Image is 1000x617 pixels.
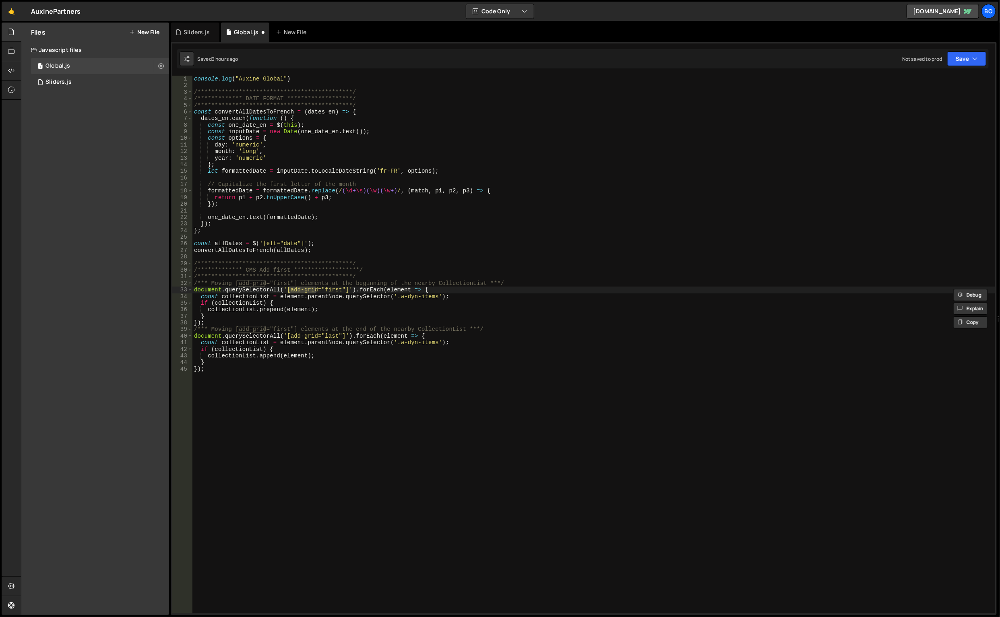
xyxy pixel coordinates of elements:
[172,300,192,306] div: 35
[172,201,192,207] div: 20
[234,28,258,36] div: Global.js
[172,267,192,273] div: 30
[172,227,192,234] div: 24
[953,316,988,328] button: Copy
[172,135,192,141] div: 10
[172,102,192,109] div: 5
[129,29,159,35] button: New File
[172,280,192,287] div: 32
[21,42,169,58] div: Javascript files
[947,52,986,66] button: Save
[907,4,979,19] a: [DOMAIN_NAME]
[172,161,192,168] div: 14
[172,168,192,174] div: 15
[172,95,192,102] div: 4
[172,208,192,214] div: 21
[172,313,192,320] div: 37
[172,181,192,188] div: 17
[172,214,192,221] div: 22
[172,89,192,95] div: 3
[981,4,996,19] a: Bo
[172,247,192,254] div: 27
[172,353,192,359] div: 43
[276,28,310,36] div: New File
[2,2,21,21] a: 🤙
[172,175,192,181] div: 16
[172,326,192,332] div: 39
[38,64,43,70] span: 1
[172,76,192,82] div: 1
[172,194,192,201] div: 19
[953,303,988,315] button: Explain
[172,234,192,240] div: 25
[172,306,192,313] div: 36
[172,122,192,128] div: 8
[172,287,192,293] div: 33
[172,142,192,148] div: 11
[172,128,192,135] div: 9
[172,273,192,280] div: 31
[45,62,70,70] div: Global.js
[172,155,192,161] div: 13
[184,28,210,36] div: Sliders.js
[212,56,238,62] div: 3 hours ago
[172,339,192,346] div: 41
[172,188,192,194] div: 18
[31,74,169,90] div: Sliders.js
[31,6,81,16] div: AuxinePartners
[172,320,192,326] div: 38
[172,346,192,353] div: 42
[197,56,238,62] div: Saved
[902,56,942,62] div: Not saved to prod
[45,78,72,86] div: Sliders.js
[172,82,192,89] div: 2
[172,293,192,300] div: 34
[172,366,192,372] div: 45
[172,260,192,267] div: 29
[172,221,192,227] div: 23
[172,254,192,260] div: 28
[172,240,192,247] div: 26
[172,148,192,155] div: 12
[31,58,169,74] div: Global.js
[172,333,192,339] div: 40
[172,109,192,115] div: 6
[953,289,988,301] button: Debug
[466,4,534,19] button: Code Only
[31,28,45,37] h2: Files
[172,359,192,365] div: 44
[172,115,192,122] div: 7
